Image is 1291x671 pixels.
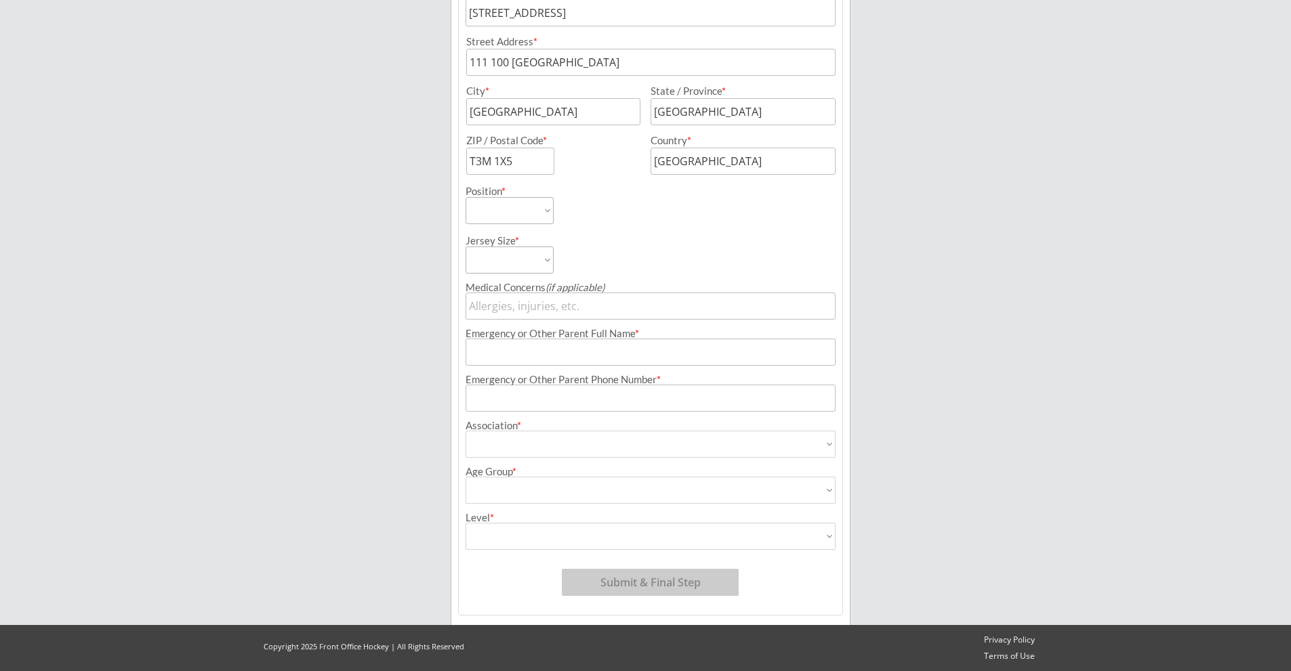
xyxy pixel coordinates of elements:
[251,641,477,651] div: Copyright 2025 Front Office Hockey | All Rights Reserved
[466,37,836,47] div: Street Address
[466,513,836,523] div: Level
[651,135,819,146] div: Country
[466,236,535,246] div: Jersey Size
[466,467,836,477] div: Age Group
[978,634,1041,646] a: Privacy Policy
[562,569,739,596] button: Submit & Final Step
[466,293,836,320] input: Allergies, injuries, etc.
[978,651,1041,662] a: Terms of Use
[651,86,819,96] div: State / Province
[466,420,836,431] div: Association
[466,374,836,385] div: Emergency or Other Parent Phone Number
[466,186,535,196] div: Position
[466,86,638,96] div: City
[466,282,836,293] div: Medical Concerns
[466,328,836,339] div: Emergency or Other Parent Full Name
[466,135,638,146] div: ZIP / Postal Code
[546,281,604,293] em: (if applicable)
